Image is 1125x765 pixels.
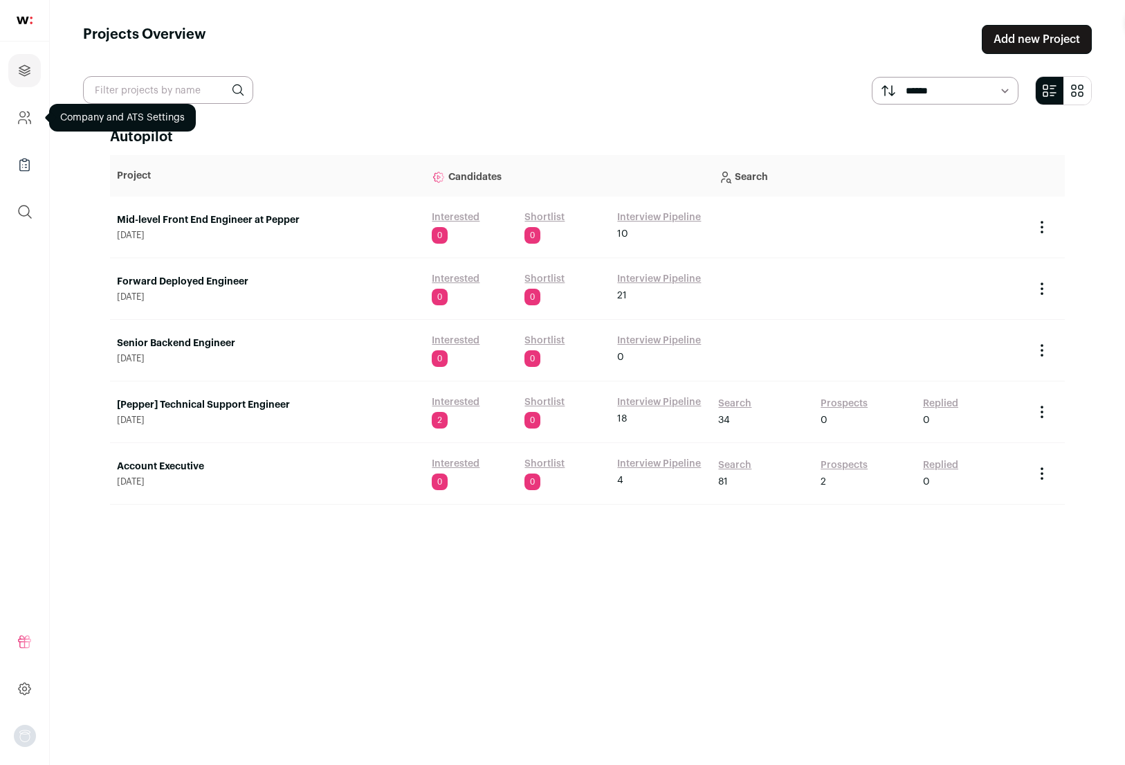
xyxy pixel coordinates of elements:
[923,413,930,427] span: 0
[524,412,540,429] span: 0
[1034,280,1050,297] button: Project Actions
[718,458,751,472] a: Search
[982,25,1092,54] a: Add new Project
[432,334,479,348] a: Interested
[821,397,868,411] a: Prospects
[432,412,448,429] span: 2
[524,395,565,409] a: Shortlist
[117,460,418,474] a: Account Executive
[617,289,627,303] span: 21
[117,415,418,426] span: [DATE]
[117,353,418,364] span: [DATE]
[524,474,540,490] span: 0
[821,458,868,472] a: Prospects
[923,397,958,411] a: Replied
[821,413,827,427] span: 0
[617,334,701,348] a: Interview Pipeline
[117,169,418,183] p: Project
[14,725,36,747] img: nopic.png
[524,350,540,367] span: 0
[83,25,206,54] h1: Projects Overview
[1034,342,1050,359] button: Project Actions
[17,17,33,24] img: wellfound-shorthand-0d5821cbd27db2630d0214b213865d53afaa358527fdda9d0ea32b1df1b89c2c.svg
[524,334,565,348] a: Shortlist
[432,162,704,190] p: Candidates
[1034,465,1050,482] button: Project Actions
[49,104,196,132] div: Company and ATS Settings
[432,210,479,224] a: Interested
[117,275,418,289] a: Forward Deployed Engineer
[617,210,701,224] a: Interview Pipeline
[718,475,728,489] span: 81
[432,395,479,409] a: Interested
[524,227,540,244] span: 0
[117,291,418,303] span: [DATE]
[8,101,41,134] a: Company and ATS Settings
[718,397,751,411] a: Search
[8,148,41,181] a: Company Lists
[117,230,418,241] span: [DATE]
[718,413,730,427] span: 34
[110,127,1065,147] h2: Autopilot
[432,227,448,244] span: 0
[617,395,701,409] a: Interview Pipeline
[432,474,448,490] span: 0
[524,457,565,471] a: Shortlist
[117,398,418,412] a: [Pepper] Technical Support Engineer
[117,476,418,487] span: [DATE]
[524,272,565,286] a: Shortlist
[524,289,540,305] span: 0
[432,289,448,305] span: 0
[8,54,41,87] a: Projects
[617,272,701,286] a: Interview Pipeline
[1034,219,1050,235] button: Project Actions
[923,475,930,489] span: 0
[524,210,565,224] a: Shortlist
[432,350,448,367] span: 0
[117,213,418,227] a: Mid-level Front End Engineer at Pepper
[617,412,627,426] span: 18
[432,272,479,286] a: Interested
[617,457,701,471] a: Interview Pipeline
[83,76,253,104] input: Filter projects by name
[1034,404,1050,420] button: Project Actions
[617,350,624,364] span: 0
[821,475,826,489] span: 2
[617,227,628,241] span: 10
[14,725,36,747] button: Open dropdown
[432,457,479,471] a: Interested
[117,336,418,350] a: Senior Backend Engineer
[617,474,623,487] span: 4
[718,162,1019,190] p: Search
[923,458,958,472] a: Replied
